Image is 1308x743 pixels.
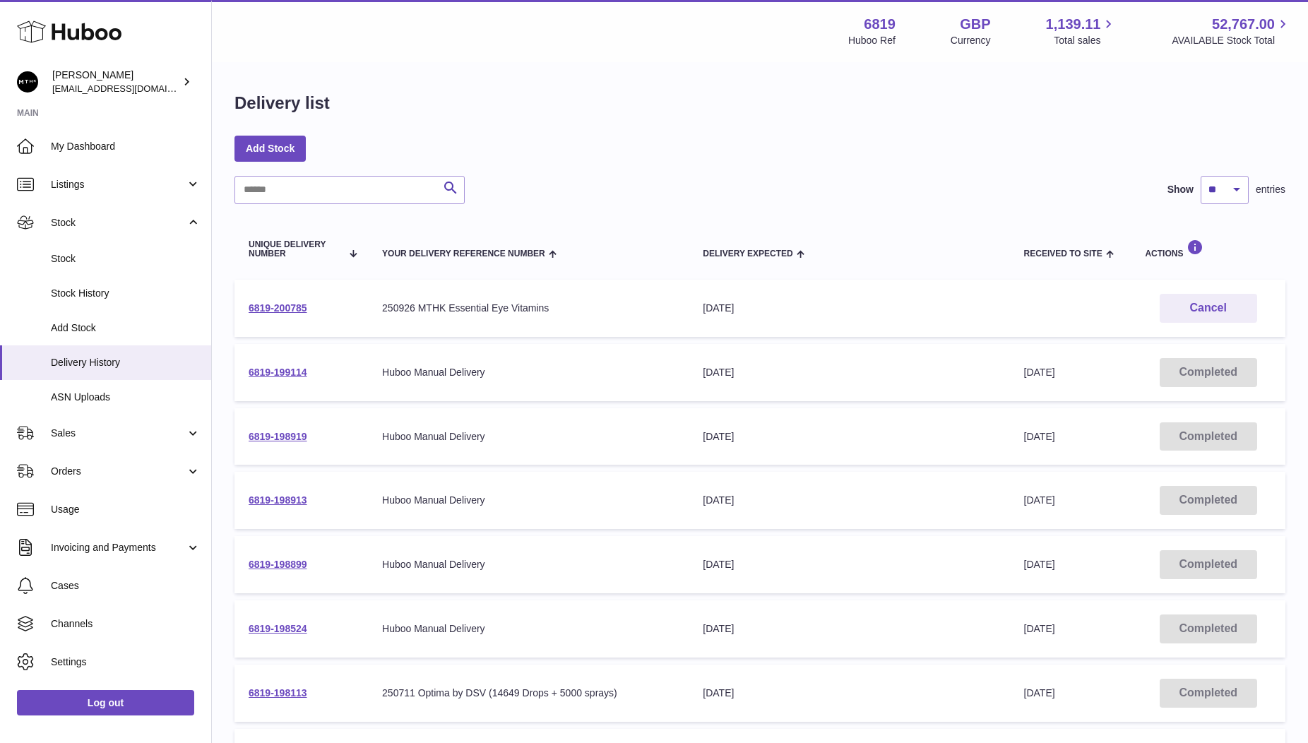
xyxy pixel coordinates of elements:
[1167,183,1194,196] label: Show
[17,690,194,715] a: Log out
[1160,294,1257,323] button: Cancel
[382,686,674,700] div: 250711 Optima by DSV (14649 Drops + 5000 sprays)
[51,356,201,369] span: Delivery History
[52,83,208,94] span: [EMAIL_ADDRESS][DOMAIN_NAME]
[1054,34,1117,47] span: Total sales
[1256,183,1285,196] span: entries
[382,430,674,444] div: Huboo Manual Delivery
[382,249,545,258] span: Your Delivery Reference Number
[703,558,995,571] div: [DATE]
[848,34,896,47] div: Huboo Ref
[1145,239,1271,258] div: Actions
[1212,15,1275,34] span: 52,767.00
[51,140,201,153] span: My Dashboard
[52,69,179,95] div: [PERSON_NAME]
[234,92,330,114] h1: Delivery list
[51,391,201,404] span: ASN Uploads
[951,34,991,47] div: Currency
[249,240,342,258] span: Unique Delivery Number
[1046,15,1117,47] a: 1,139.11 Total sales
[1024,687,1055,699] span: [DATE]
[51,216,186,230] span: Stock
[51,321,201,335] span: Add Stock
[51,427,186,440] span: Sales
[703,249,792,258] span: Delivery Expected
[1046,15,1101,34] span: 1,139.11
[1024,367,1055,378] span: [DATE]
[703,430,995,444] div: [DATE]
[1024,559,1055,570] span: [DATE]
[703,686,995,700] div: [DATE]
[51,579,201,593] span: Cases
[17,71,38,93] img: amar@mthk.com
[1024,623,1055,634] span: [DATE]
[1024,494,1055,506] span: [DATE]
[703,366,995,379] div: [DATE]
[51,617,201,631] span: Channels
[51,503,201,516] span: Usage
[249,302,307,314] a: 6819-200785
[382,366,674,379] div: Huboo Manual Delivery
[703,302,995,315] div: [DATE]
[703,494,995,507] div: [DATE]
[249,559,307,570] a: 6819-198899
[382,622,674,636] div: Huboo Manual Delivery
[249,494,307,506] a: 6819-198913
[249,367,307,378] a: 6819-199114
[249,431,307,442] a: 6819-198919
[51,541,186,554] span: Invoicing and Payments
[249,623,307,634] a: 6819-198524
[960,15,990,34] strong: GBP
[1024,249,1102,258] span: Received to Site
[51,287,201,300] span: Stock History
[51,465,186,478] span: Orders
[51,178,186,191] span: Listings
[382,302,674,315] div: 250926 MTHK Essential Eye Vitamins
[382,558,674,571] div: Huboo Manual Delivery
[382,494,674,507] div: Huboo Manual Delivery
[864,15,896,34] strong: 6819
[1172,15,1291,47] a: 52,767.00 AVAILABLE Stock Total
[234,136,306,161] a: Add Stock
[51,655,201,669] span: Settings
[51,252,201,266] span: Stock
[1024,431,1055,442] span: [DATE]
[1172,34,1291,47] span: AVAILABLE Stock Total
[249,687,307,699] a: 6819-198113
[703,622,995,636] div: [DATE]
